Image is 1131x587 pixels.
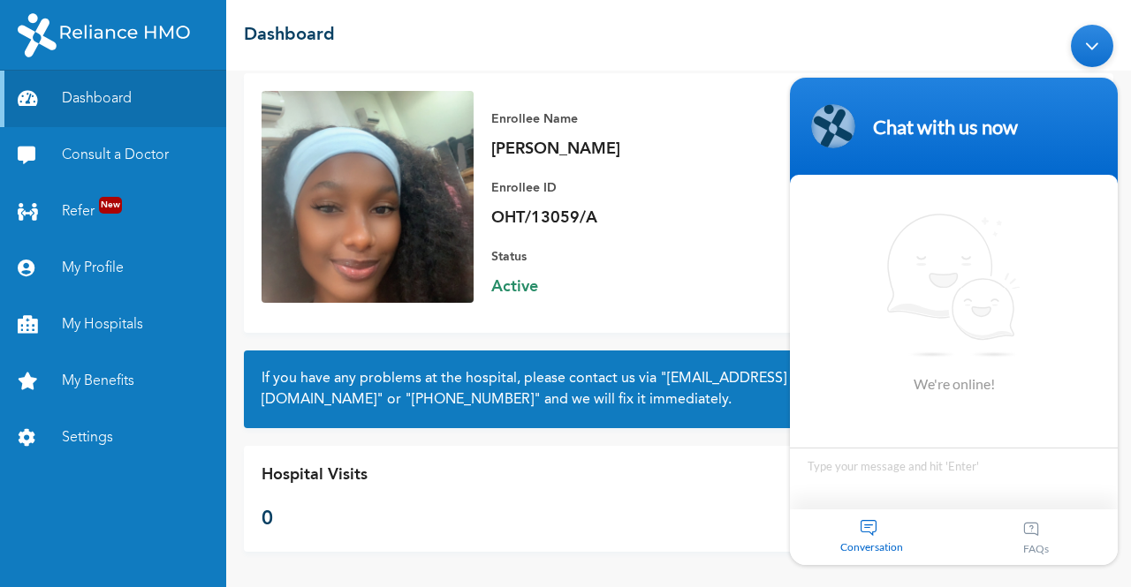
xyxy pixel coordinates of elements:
p: [PERSON_NAME] [491,139,739,160]
p: Enrollee Name [491,109,739,130]
iframe: SalesIQ Chatwindow [781,16,1127,574]
p: Hospital Visits [262,463,368,487]
p: Enrollee ID [491,177,739,199]
p: 0 [262,505,368,534]
h2: Dashboard [244,22,335,49]
a: "[PHONE_NUMBER]" [405,393,541,407]
img: RelianceHMO's Logo [18,13,190,57]
h2: If you have any problems at the hospital, please contact us via or and we will fix it immediately. [262,368,1096,410]
p: OHT/13059/A [491,207,739,229]
span: Active [491,276,739,297]
p: Status [491,246,739,267]
img: Enrollee [262,91,474,303]
span: New [99,197,122,214]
